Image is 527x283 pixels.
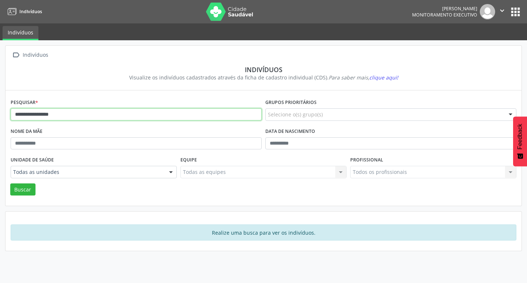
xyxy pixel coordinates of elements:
[268,111,323,118] span: Selecione o(s) grupo(s)
[517,124,523,149] span: Feedback
[11,50,49,60] a:  Indivíduos
[265,97,317,108] label: Grupos prioritários
[480,4,495,19] img: img
[412,5,477,12] div: [PERSON_NAME]
[11,50,21,60] i: 
[13,168,162,176] span: Todas as unidades
[11,97,38,108] label: Pesquisar
[5,5,42,18] a: Indivíduos
[11,154,54,166] label: Unidade de saúde
[11,126,42,137] label: Nome da mãe
[509,5,522,18] button: apps
[350,154,383,166] label: Profissional
[265,126,315,137] label: Data de nascimento
[495,4,509,19] button: 
[10,183,35,196] button: Buscar
[412,12,477,18] span: Monitoramento Executivo
[369,74,398,81] span: clique aqui!
[21,50,49,60] div: Indivíduos
[498,7,506,15] i: 
[3,26,38,40] a: Indivíduos
[11,224,516,241] div: Realize uma busca para ver os indivíduos.
[19,8,42,15] span: Indivíduos
[513,116,527,166] button: Feedback - Mostrar pesquisa
[16,66,511,74] div: Indivíduos
[329,74,398,81] i: Para saber mais,
[180,154,197,166] label: Equipe
[16,74,511,81] div: Visualize os indivíduos cadastrados através da ficha de cadastro individual (CDS).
